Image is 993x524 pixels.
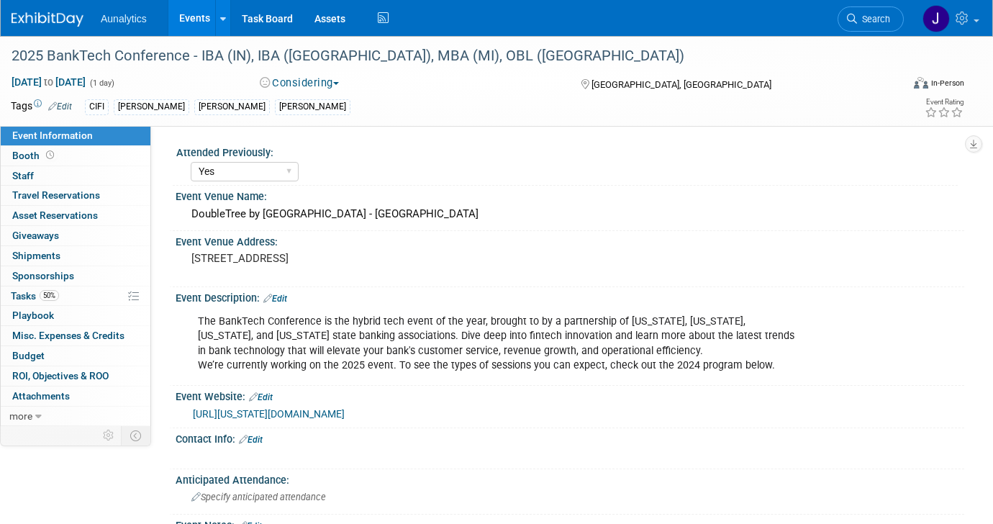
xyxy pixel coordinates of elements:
[857,14,890,24] span: Search
[1,126,150,145] a: Event Information
[101,13,147,24] span: Aunalytics
[12,350,45,361] span: Budget
[48,101,72,112] a: Edit
[255,76,345,91] button: Considering
[114,99,189,114] div: [PERSON_NAME]
[1,206,150,225] a: Asset Reservations
[42,76,55,88] span: to
[1,226,150,245] a: Giveaways
[12,150,57,161] span: Booth
[6,43,883,69] div: 2025 BankTech Conference - IBA (IN), IBA ([GEOGRAPHIC_DATA]), MBA (MI), OBL ([GEOGRAPHIC_DATA])
[914,77,928,89] img: Format-Inperson.png
[1,306,150,325] a: Playbook
[176,386,964,405] div: Event Website:
[9,410,32,422] span: more
[194,99,270,114] div: [PERSON_NAME]
[925,99,963,106] div: Event Rating
[191,492,326,502] span: Specify anticipated attendance
[122,426,151,445] td: Toggle Event Tabs
[1,186,150,205] a: Travel Reservations
[1,266,150,286] a: Sponsorships
[85,99,109,114] div: CIFI
[12,12,83,27] img: ExhibitDay
[1,166,150,186] a: Staff
[12,189,100,201] span: Travel Reservations
[40,290,59,301] span: 50%
[11,290,59,302] span: Tasks
[188,307,811,379] div: The BankTech Conference is the hybrid tech event of the year, brought to by a partnership of [US_...
[249,392,273,402] a: Edit
[12,170,34,181] span: Staff
[191,252,489,265] pre: [STREET_ADDRESS]
[838,6,904,32] a: Search
[1,246,150,266] a: Shipments
[176,186,964,204] div: Event Venue Name:
[89,78,114,88] span: (1 day)
[1,366,150,386] a: ROI, Objectives & ROO
[823,75,964,96] div: Event Format
[186,203,953,225] div: DoubleTree by [GEOGRAPHIC_DATA] - [GEOGRAPHIC_DATA]
[591,79,771,90] span: [GEOGRAPHIC_DATA], [GEOGRAPHIC_DATA]
[12,230,59,241] span: Giveaways
[12,370,109,381] span: ROI, Objectives & ROO
[12,209,98,221] span: Asset Reservations
[96,426,122,445] td: Personalize Event Tab Strip
[275,99,350,114] div: [PERSON_NAME]
[176,469,964,487] div: Anticipated Attendance:
[1,407,150,426] a: more
[1,346,150,366] a: Budget
[930,78,964,89] div: In-Person
[239,435,263,445] a: Edit
[176,142,958,160] div: Attended Previously:
[193,408,345,420] a: [URL][US_STATE][DOMAIN_NAME]
[12,250,60,261] span: Shipments
[12,330,124,341] span: Misc. Expenses & Credits
[1,146,150,166] a: Booth
[1,387,150,406] a: Attachments
[176,231,964,249] div: Event Venue Address:
[11,76,86,89] span: [DATE] [DATE]
[1,286,150,306] a: Tasks50%
[1,326,150,345] a: Misc. Expenses & Credits
[12,390,70,402] span: Attachments
[263,294,287,304] a: Edit
[176,428,964,447] div: Contact Info:
[922,5,950,32] img: Julie Grisanti-Cieslak
[12,310,54,321] span: Playbook
[11,99,72,115] td: Tags
[12,130,93,141] span: Event Information
[12,270,74,281] span: Sponsorships
[176,287,964,306] div: Event Description:
[43,150,57,161] span: Booth not reserved yet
